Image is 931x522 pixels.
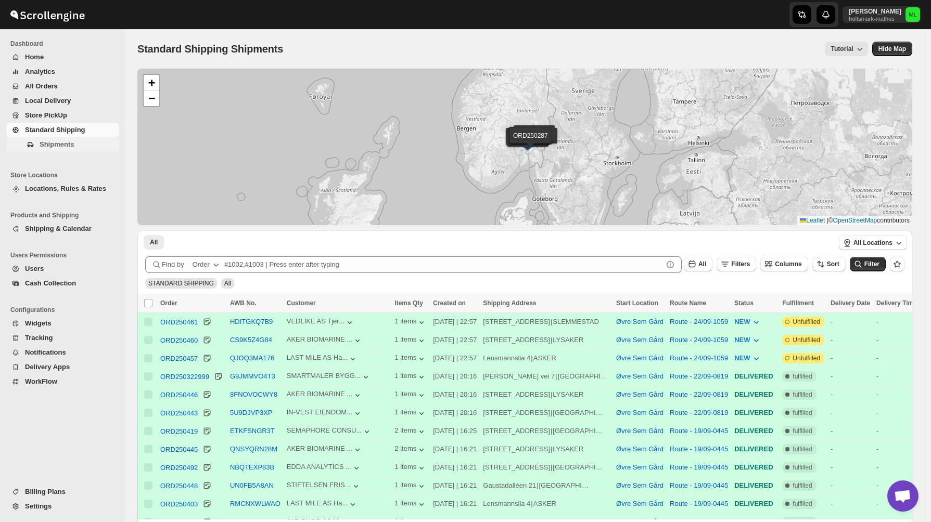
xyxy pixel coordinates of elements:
[6,331,119,345] button: Tracking
[670,463,728,471] button: Route - 19/09-0445
[287,390,363,400] button: AKER BIOMARINE ...
[616,427,664,435] button: Øvre Sem Gård
[793,409,812,417] span: fulfilled
[833,217,877,224] a: OpenStreetMap
[160,462,198,473] button: ORD250492
[150,238,158,246] span: All
[734,444,776,454] div: DELIVERED
[148,92,155,105] span: −
[160,444,198,454] button: ORD250445
[483,499,610,509] div: |
[160,391,198,399] div: ORD250446
[812,257,846,271] button: Sort
[483,480,536,491] div: Gaustadalléen 21
[394,426,427,437] button: 2 items
[160,373,209,381] div: ORD250322999
[25,279,76,287] span: Cash Collection
[831,45,853,53] span: Tutorial
[526,134,542,145] img: Marker
[6,345,119,360] button: Notifications
[160,299,177,307] span: Order
[483,353,610,363] div: |
[793,390,812,399] span: fulfilled
[616,463,664,471] button: Øvre Sem Gård
[25,126,85,134] span: Standard Shipping
[775,260,801,268] span: Columns
[831,426,870,436] div: -
[160,500,198,508] div: ORD250403
[831,317,870,327] div: -
[25,225,92,232] span: Shipping & Calendar
[433,371,477,382] div: [DATE] | 20:16
[670,409,728,416] button: Route - 22/09-0819
[483,408,550,418] div: [STREET_ADDRESS]
[793,336,820,344] span: Unfulfilled
[160,480,198,491] button: ORD250448
[394,354,427,364] button: 1 items
[6,276,119,291] button: Cash Collection
[8,2,86,28] img: ScrollEngine
[160,355,198,362] div: ORD250457
[876,444,917,454] div: -
[734,462,776,473] div: DELIVERED
[25,488,66,495] span: Billing Plans
[230,372,275,380] button: G9JMMVO4T3
[25,319,51,327] span: Widgets
[793,354,820,362] span: Unfulfilled
[25,334,53,342] span: Tracking
[433,426,477,436] div: [DATE] | 16:25
[876,462,917,473] div: -
[394,481,427,491] button: 1 items
[230,445,277,453] button: QNSYQRN28M
[287,354,348,361] div: LAST MILE AS Ha...
[483,426,610,436] div: |
[734,499,776,509] div: DELIVERED
[394,390,427,400] div: 1 items
[670,390,728,398] button: Route - 22/09-0819
[230,336,272,344] button: CS9K5Z4G84
[872,42,912,56] button: Map action label
[230,500,280,507] button: RMCNXWLWAO
[831,389,870,400] div: -
[831,480,870,491] div: -
[25,68,55,75] span: Analytics
[616,500,664,507] button: Øvre Sem Gård
[734,408,776,418] div: DELIVERED
[616,318,664,325] button: Øvre Sem Gård
[849,7,901,16] p: [PERSON_NAME]
[148,280,214,287] span: STANDARD SHIPPING
[6,360,119,374] button: Delivery Apps
[839,236,907,250] button: All Locations
[483,335,550,345] div: [STREET_ADDRESS]
[230,463,274,471] button: NBQTEXP83B
[230,390,277,398] button: 8FNOVOCWY8
[483,480,610,491] div: |
[876,426,917,436] div: -
[734,354,750,362] span: NEW
[831,353,870,363] div: -
[553,426,605,436] div: [GEOGRAPHIC_DATA]
[734,299,754,307] span: Status
[483,499,530,509] div: Lensmannslia 4
[734,426,776,436] div: DELIVERED
[433,462,477,473] div: [DATE] | 16:21
[287,299,316,307] span: Customer
[887,480,919,512] div: Open chat
[287,445,352,452] div: AKER BIOMARINE ...
[864,260,879,268] span: Filter
[6,221,119,236] button: Shipping & Calendar
[483,444,610,454] div: |
[731,260,750,268] span: Filters
[433,299,466,307] span: Created on
[433,444,477,454] div: [DATE] | 16:21
[287,426,372,437] button: SEMAPHORE CONSU...
[670,445,728,453] button: Route - 19/09-0445
[394,445,427,455] button: 2 items
[287,317,355,328] button: VEDLIKE AS Tjer...
[40,140,74,148] span: Shipments
[160,464,198,472] div: ORD250492
[433,353,477,363] div: [DATE] | 22:57
[224,256,663,273] input: #1002,#1003 | Press enter after typing
[160,408,198,418] button: ORD250443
